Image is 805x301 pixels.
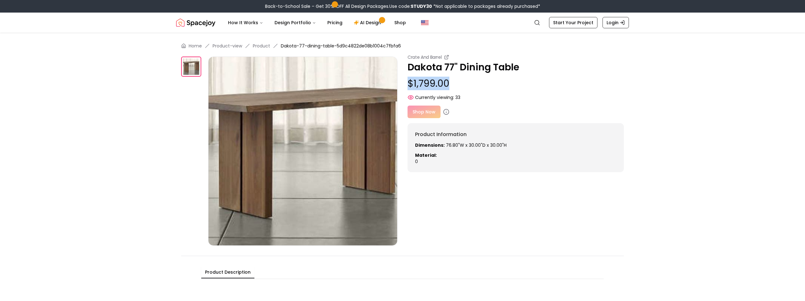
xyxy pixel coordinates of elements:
[415,152,437,158] strong: Material:
[415,142,616,148] p: 76.80"W x 30.00"D x 30.00"H
[213,43,242,49] a: Product-view
[432,3,540,9] span: *Not applicable to packages already purchased*
[281,43,401,49] span: Dakota-77-dining-table-5d9c4822de08b1004c7fbfa6
[223,16,411,29] nav: Main
[455,94,460,101] span: 33
[602,17,629,28] a: Login
[176,16,215,29] img: Spacejoy Logo
[421,19,429,26] img: United States
[208,57,397,246] img: https://storage.googleapis.com/spacejoy-main/assets/5d9c4822de08b1004c7fbfa6/image/5d9c4822de08b1...
[181,43,624,49] nav: breadcrumb
[322,16,347,29] a: Pricing
[253,43,270,49] a: Product
[411,3,432,9] b: STUDY30
[349,16,388,29] a: AI Design
[408,78,624,89] p: $1,799.00
[549,17,597,28] a: Start Your Project
[201,266,254,278] button: Product Description
[181,57,201,77] img: https://storage.googleapis.com/spacejoy-main/assets/5d9c4822de08b1004c7fbfa6/image/5d9c4822de08b1...
[415,131,616,138] h6: Product Information
[408,62,624,73] p: Dakota 77" Dining Table
[415,142,616,165] div: 0
[265,3,540,9] div: Back-to-School Sale – Get 30% OFF All Design Packages.
[269,16,321,29] button: Design Portfolio
[189,43,202,49] a: Home
[408,54,441,60] small: Crate And Barrel
[415,94,454,101] span: Currently viewing:
[389,16,411,29] a: Shop
[415,142,445,148] strong: Dimensions:
[176,16,215,29] a: Spacejoy
[223,16,268,29] button: How It Works
[389,3,432,9] span: Use code:
[176,13,629,33] nav: Global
